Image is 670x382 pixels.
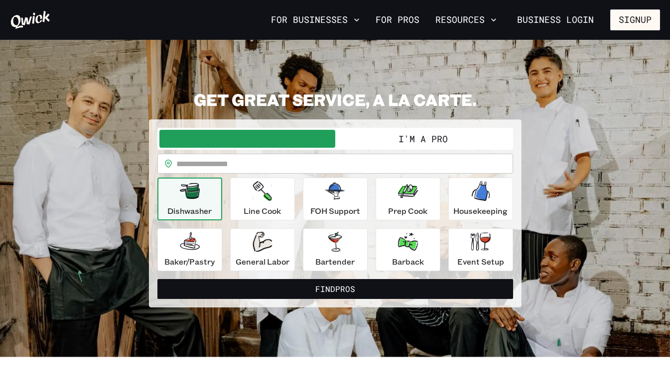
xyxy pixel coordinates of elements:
[164,256,215,268] p: Baker/Pastry
[230,178,295,220] button: Line Cook
[159,130,335,148] button: I'm a Business
[509,9,602,30] a: Business Login
[448,178,513,220] button: Housekeeping
[457,256,504,268] p: Event Setup
[376,178,440,220] button: Prep Cook
[453,205,508,217] p: Housekeeping
[392,256,424,268] p: Barback
[149,90,522,109] h2: GET GREAT SERVICE, A LA CARTE.
[244,205,281,217] p: Line Cook
[448,228,513,271] button: Event Setup
[157,178,222,220] button: Dishwasher
[376,228,440,271] button: Barback
[267,11,364,28] button: For Businesses
[310,205,360,217] p: FOH Support
[388,205,427,217] p: Prep Cook
[315,256,355,268] p: Bartender
[236,256,289,268] p: General Labor
[431,11,501,28] button: Resources
[230,228,295,271] button: General Labor
[167,205,212,217] p: Dishwasher
[372,11,423,28] a: For Pros
[303,228,368,271] button: Bartender
[335,130,511,148] button: I'm a Pro
[157,279,513,299] button: FindPros
[303,178,368,220] button: FOH Support
[610,9,660,30] button: Signup
[157,228,222,271] button: Baker/Pastry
